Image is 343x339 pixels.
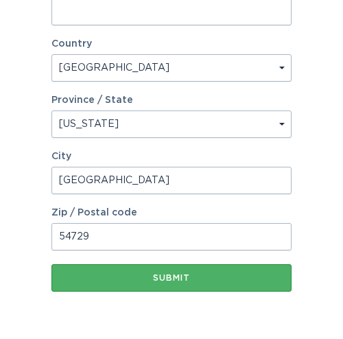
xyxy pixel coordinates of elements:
div: Submit [58,274,285,282]
label: Zip / Postal code [51,208,292,218]
label: Country [51,39,92,49]
label: City [51,152,292,161]
button: Submit [51,264,292,292]
label: Province / State [51,95,133,105]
